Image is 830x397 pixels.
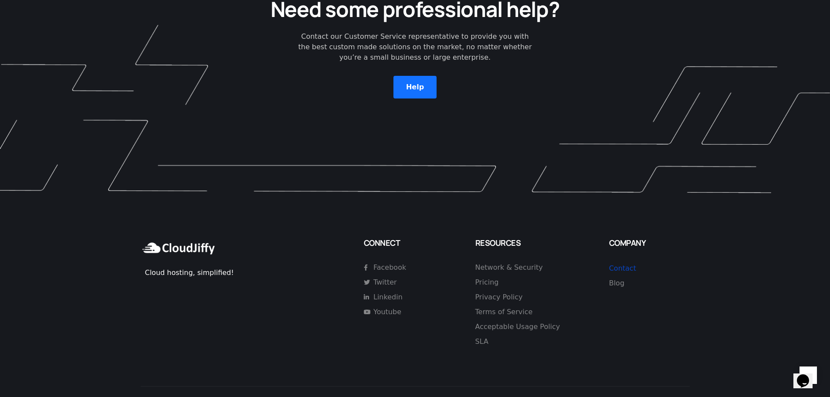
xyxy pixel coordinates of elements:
[371,277,397,288] span: Twitter
[475,277,499,288] span: Pricing
[145,268,355,278] div: Cloud hosting, simplified!
[475,307,593,317] a: Terms of Service
[475,277,593,288] a: Pricing
[475,322,560,332] span: Acceptable Usage Policy
[475,238,600,248] h4: RESOURCES
[793,362,821,388] iframe: chat widget
[371,292,403,302] span: Linkedin
[609,238,690,248] h4: COMPANY
[475,292,523,302] span: Privacy Policy
[475,322,593,332] a: Acceptable Usage Policy
[475,262,593,273] a: Network & Security
[364,307,440,317] a: Youtube
[475,292,593,302] a: Privacy Policy
[475,262,543,273] span: Network & Security
[364,262,440,273] a: Facebook
[364,277,440,288] a: Twitter
[364,292,440,302] a: Linkedin
[371,307,401,317] span: Youtube
[475,336,593,347] a: SLA
[609,279,624,287] a: Blog
[371,262,406,273] span: Facebook
[364,238,467,248] h4: CONNECT
[475,336,488,347] span: SLA
[475,307,533,317] span: Terms of Service
[295,31,535,63] div: Contact our Customer Service representative to provide you with the best custom made solutions on...
[393,76,437,98] button: Help
[393,83,437,91] a: Help
[609,264,636,272] a: Contact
